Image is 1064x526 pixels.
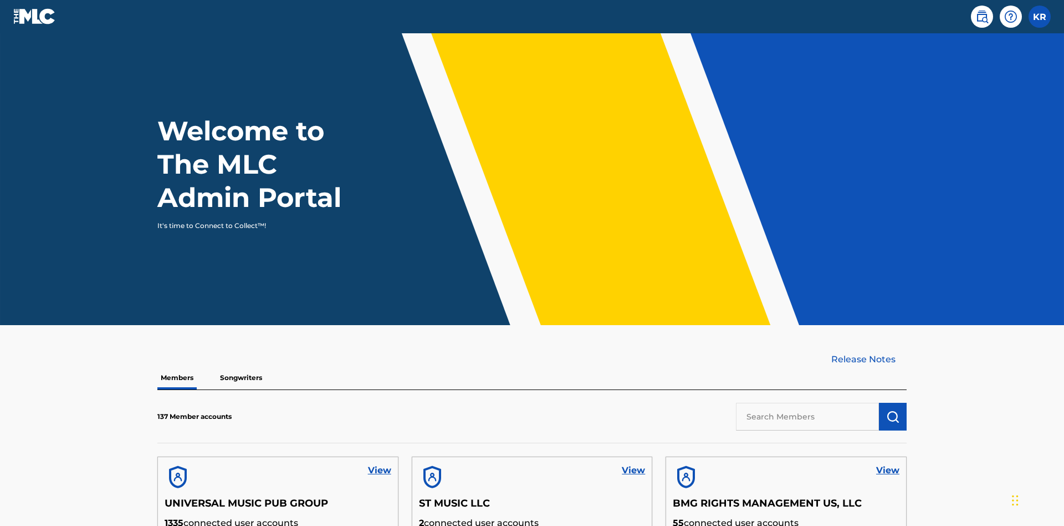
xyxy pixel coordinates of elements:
img: account [419,464,446,490]
a: Release Notes [831,353,907,366]
iframe: Chat Widget [1009,473,1064,526]
img: Search Works [886,410,899,423]
img: help [1004,10,1017,23]
img: account [165,464,191,490]
a: Public Search [971,6,993,28]
p: Songwriters [217,366,265,390]
h5: UNIVERSAL MUSIC PUB GROUP [165,497,391,517]
a: View [368,464,391,477]
p: Members [157,366,197,390]
div: User Menu [1029,6,1051,28]
a: View [876,464,899,477]
img: search [975,10,989,23]
img: account [673,464,699,490]
a: View [622,464,645,477]
div: Drag [1012,484,1019,517]
h5: BMG RIGHTS MANAGEMENT US, LLC [673,497,899,517]
p: It's time to Connect to Collect™! [157,221,350,231]
h1: Welcome to The MLC Admin Portal [157,114,365,214]
h5: ST MUSIC LLC [419,497,646,517]
input: Search Members [736,403,879,431]
p: 137 Member accounts [157,412,232,422]
div: Help [1000,6,1022,28]
img: MLC Logo [13,8,56,24]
